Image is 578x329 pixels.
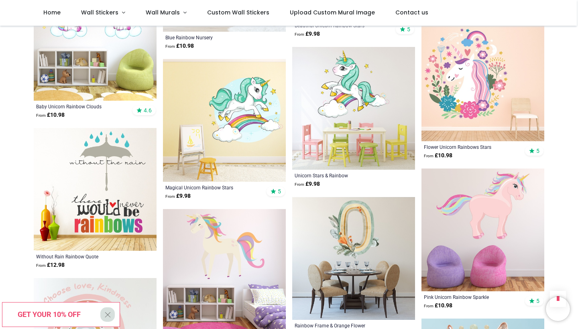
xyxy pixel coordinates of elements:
[36,113,46,118] span: From
[290,8,375,16] span: Upload Custom Mural Image
[144,107,152,114] span: 4.6
[163,59,286,182] img: Magical Unicorn Rainbow Stars Wall Sticker
[36,103,130,110] a: Baby Unicorn Rainbow Clouds
[36,261,65,269] strong: £ 12.98
[424,144,518,150] a: Flower Unicorn Rainbows Stars
[421,18,544,141] img: Flower Unicorn Rainbows Stars Wall Sticker
[424,154,433,158] span: From
[546,297,570,321] iframe: Brevo live chat
[43,8,61,16] span: Home
[36,111,65,119] strong: £ 10.98
[407,26,410,33] span: 5
[165,42,194,50] strong: £ 10.98
[295,172,389,179] a: Unicorn Stars & Rainbow
[424,152,452,160] strong: £ 10.98
[295,30,320,38] strong: £ 9.98
[207,8,269,16] span: Custom Wall Stickers
[424,304,433,308] span: From
[295,322,389,329] a: Rainbow Frame & Orange Flower
[165,184,260,191] a: Magical Unicorn Rainbow Stars
[34,128,157,251] img: Without Rain Rainbow Quote Wall Sticker
[292,197,415,320] img: Rainbow Frame & Orange Flower Wall Sticker
[424,302,452,310] strong: £ 10.98
[536,297,539,305] span: 5
[295,180,320,188] strong: £ 9.98
[165,192,191,200] strong: £ 9.98
[165,194,175,199] span: From
[278,188,281,195] span: 5
[165,34,260,41] a: Blue Rainbow Nursery
[292,47,415,170] img: Unicorn Stars & Rainbow Wall Sticker
[165,44,175,49] span: From
[81,8,118,16] span: Wall Stickers
[536,147,539,154] span: 5
[424,294,518,300] a: Pink Unicorn Rainbow Sparkle
[36,253,130,260] a: Without Rain Rainbow Quote
[421,169,544,291] img: Pink Unicorn Rainbow Sparkle Wall Sticker
[295,182,304,187] span: From
[295,32,304,37] span: From
[36,263,46,268] span: From
[395,8,428,16] span: Contact us
[146,8,180,16] span: Wall Murals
